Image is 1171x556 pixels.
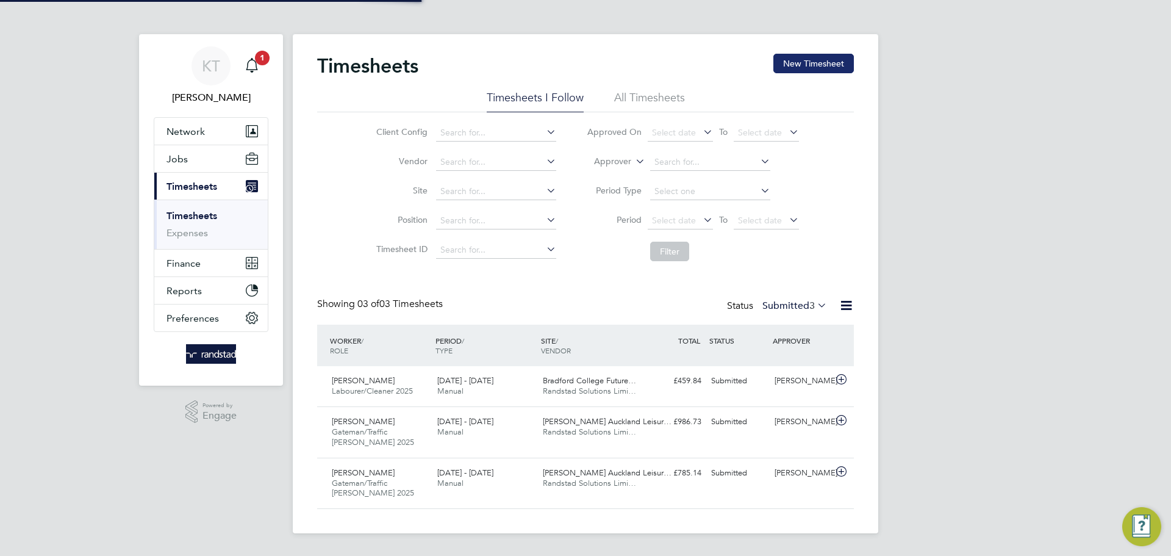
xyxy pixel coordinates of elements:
span: To [715,212,731,228]
div: [PERSON_NAME] [770,371,833,391]
label: Approver [576,156,631,168]
img: randstad-logo-retina.png [186,344,237,364]
span: [PERSON_NAME] Auckland Leisur… [543,468,671,478]
input: Search for... [650,154,770,171]
a: Go to home page [154,344,268,364]
input: Search for... [436,183,556,200]
span: 03 Timesheets [357,298,443,310]
nav: Main navigation [139,34,283,386]
span: / [462,336,464,345]
label: Period [587,214,642,225]
button: Jobs [154,145,268,172]
input: Search for... [436,212,556,229]
button: Timesheets [154,173,268,200]
span: VENDOR [541,345,571,355]
li: Timesheets I Follow [487,90,584,112]
a: Timesheets [167,210,217,222]
span: [PERSON_NAME] Auckland Leisur… [543,416,671,427]
span: Jobs [167,153,188,165]
input: Search for... [436,242,556,259]
div: APPROVER [770,330,833,352]
span: 1 [255,51,270,65]
span: Manual [437,427,464,437]
span: Manual [437,386,464,396]
a: KT[PERSON_NAME] [154,46,268,105]
span: / [361,336,363,345]
div: Status [727,298,829,315]
span: Engage [202,411,237,421]
label: Timesheet ID [373,244,428,255]
div: STATUS [706,330,770,352]
button: Engage Resource Center [1122,507,1161,546]
div: £986.73 [643,412,706,432]
button: Network [154,118,268,145]
label: Site [373,185,428,196]
div: Submitted [706,371,770,391]
span: [PERSON_NAME] [332,416,395,427]
button: New Timesheet [773,54,854,73]
span: [DATE] - [DATE] [437,468,493,478]
span: Select date [652,127,696,138]
button: Filter [650,242,689,261]
span: Randstad Solutions Limi… [543,478,636,488]
h2: Timesheets [317,54,418,78]
li: All Timesheets [614,90,685,112]
span: Randstad Solutions Limi… [543,386,636,396]
span: Finance [167,258,201,269]
label: Client Config [373,126,428,137]
span: Labourer/Cleaner 2025 [332,386,413,396]
div: £459.84 [643,371,706,391]
button: Finance [154,250,268,276]
span: To [715,124,731,140]
span: 03 of [357,298,379,310]
span: Timesheets [167,181,217,192]
input: Search for... [436,154,556,171]
span: Powered by [202,400,237,411]
span: [PERSON_NAME] [332,468,395,478]
div: SITE [538,330,643,361]
span: TOTAL [678,336,700,345]
span: ROLE [330,345,348,355]
a: 1 [240,46,264,85]
span: Reports [167,285,202,297]
span: Manual [437,478,464,488]
a: Expenses [167,227,208,239]
span: / [556,336,558,345]
span: TYPE [435,345,453,355]
div: WORKER [327,330,432,361]
span: Gateman/Traffic [PERSON_NAME] 2025 [332,427,414,447]
div: Submitted [706,463,770,483]
span: 3 [809,300,815,312]
div: [PERSON_NAME] [770,463,833,483]
input: Search for... [436,125,556,142]
span: Select date [738,127,782,138]
button: Reports [154,277,268,304]
label: Vendor [373,156,428,167]
span: [PERSON_NAME] [332,375,395,386]
label: Submitted [762,300,827,312]
label: Period Type [587,185,642,196]
span: [DATE] - [DATE] [437,416,493,427]
div: Timesheets [154,200,268,249]
label: Position [373,214,428,225]
a: Powered byEngage [185,400,237,424]
label: Approved On [587,126,642,137]
span: Kieran Trotter [154,90,268,105]
div: Showing [317,298,445,311]
span: Gateman/Traffic [PERSON_NAME] 2025 [332,478,414,499]
div: Submitted [706,412,770,432]
span: [DATE] - [DATE] [437,375,493,386]
button: Preferences [154,305,268,331]
div: £785.14 [643,463,706,483]
span: Preferences [167,312,219,324]
span: KT [202,58,220,74]
div: PERIOD [432,330,538,361]
input: Select one [650,183,770,200]
div: [PERSON_NAME] [770,412,833,432]
span: Bradford College Future… [543,375,636,386]
span: Select date [738,215,782,226]
span: Randstad Solutions Limi… [543,427,636,437]
span: Network [167,126,205,137]
span: Select date [652,215,696,226]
